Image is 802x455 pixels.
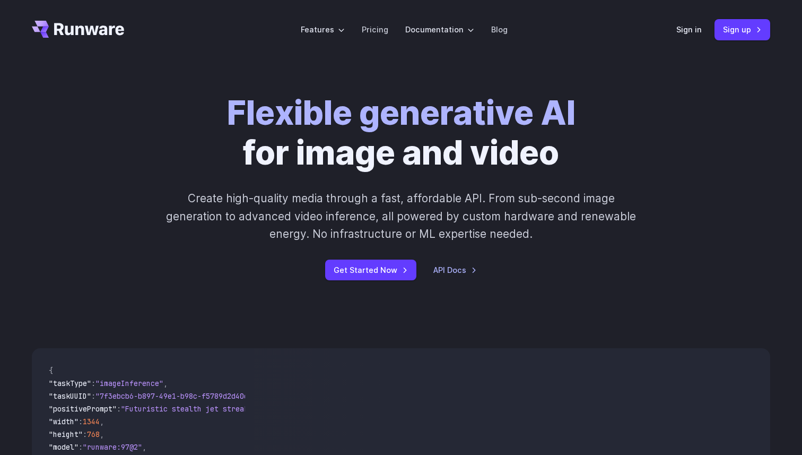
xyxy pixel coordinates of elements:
span: : [117,404,121,414]
span: "7f3ebcb6-b897-49e1-b98c-f5789d2d40d7" [95,391,257,401]
strong: Flexible generative AI [227,93,576,133]
span: "model" [49,442,79,452]
h1: for image and video [227,93,576,173]
a: Sign up [714,19,770,40]
label: Features [301,23,345,36]
span: { [49,366,53,375]
span: "taskUUID" [49,391,91,401]
span: , [163,379,168,388]
span: 768 [87,430,100,439]
a: API Docs [433,264,477,276]
span: "height" [49,430,83,439]
label: Documentation [405,23,474,36]
a: Get Started Now [325,260,416,280]
span: "width" [49,417,79,426]
span: "positivePrompt" [49,404,117,414]
span: : [79,417,83,426]
a: Blog [491,23,508,36]
span: "runware:97@2" [83,442,142,452]
span: , [100,417,104,426]
span: : [79,442,83,452]
span: "imageInference" [95,379,163,388]
span: "taskType" [49,379,91,388]
span: : [91,379,95,388]
span: , [142,442,146,452]
span: , [100,430,104,439]
span: : [83,430,87,439]
a: Pricing [362,23,388,36]
a: Sign in [676,23,702,36]
p: Create high-quality media through a fast, affordable API. From sub-second image generation to adv... [165,190,638,243]
span: "Futuristic stealth jet streaking through a neon-lit cityscape with glowing purple exhaust" [121,404,507,414]
a: Go to / [32,21,124,38]
span: : [91,391,95,401]
span: 1344 [83,417,100,426]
